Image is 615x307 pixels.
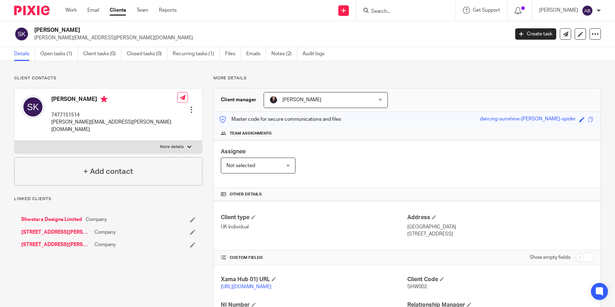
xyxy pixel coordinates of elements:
[221,96,257,103] h3: Client manager
[221,284,271,289] a: [URL][DOMAIN_NAME]
[21,229,91,236] a: [STREET_ADDRESS][PERSON_NAME] LIMITED
[407,284,427,289] span: SHW002
[407,231,593,238] p: [STREET_ADDRESS]
[221,276,407,283] h4: Xama Hub 01) URL
[87,7,99,14] a: Email
[160,144,184,150] p: More details
[269,96,278,104] img: MicrosoftTeams-image.jfif
[137,7,148,14] a: Team
[213,75,601,81] p: More details
[230,192,262,197] span: Other details
[94,229,116,236] span: Company
[14,27,29,41] img: svg%3E
[51,96,177,104] h4: [PERSON_NAME]
[473,8,500,13] span: Get Support
[86,216,107,223] span: Company
[94,241,116,248] span: Company
[539,7,578,14] p: [PERSON_NAME]
[221,214,407,221] h4: Client type
[230,131,272,136] span: Team assignments
[582,5,593,16] img: svg%3E
[14,196,202,202] p: Linked clients
[34,27,410,34] h2: [PERSON_NAME]
[159,7,177,14] a: Reports
[21,241,91,248] a: [STREET_ADDRESS][PERSON_NAME] LIMITED
[173,47,220,61] a: Recurring tasks (1)
[221,255,407,261] h4: CUSTOM FIELDS
[14,6,50,15] img: Pixie
[127,47,167,61] a: Closed tasks (0)
[219,116,341,123] p: Master code for secure communications and files
[271,47,297,61] a: Notes (2)
[246,47,266,61] a: Emails
[225,47,241,61] a: Files
[84,166,133,177] h4: + Add contact
[370,8,434,15] input: Search
[515,28,556,40] a: Create task
[65,7,77,14] a: Work
[110,7,126,14] a: Clients
[83,47,121,61] a: Client tasks (0)
[407,214,593,221] h4: Address
[226,163,255,168] span: Not selected
[221,223,407,231] p: UK Individual
[51,112,177,119] p: 7477151514
[407,276,593,283] h4: Client Code
[221,149,246,154] span: Assignee
[22,96,44,118] img: svg%3E
[21,216,82,223] a: Shwetara Designs Limited
[51,119,177,133] p: [PERSON_NAME][EMAIL_ADDRESS][PERSON_NAME][DOMAIN_NAME]
[100,96,108,103] i: Primary
[407,223,593,231] p: [GEOGRAPHIC_DATA]
[34,34,505,41] p: [PERSON_NAME][EMAIL_ADDRESS][PERSON_NAME][DOMAIN_NAME]
[480,115,576,124] div: dancing-sunshine-[PERSON_NAME]-spider
[282,97,321,102] span: [PERSON_NAME]
[14,75,202,81] p: Client contacts
[14,47,35,61] a: Details
[303,47,330,61] a: Audit logs
[40,47,78,61] a: Open tasks (1)
[530,254,570,261] label: Show empty fields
